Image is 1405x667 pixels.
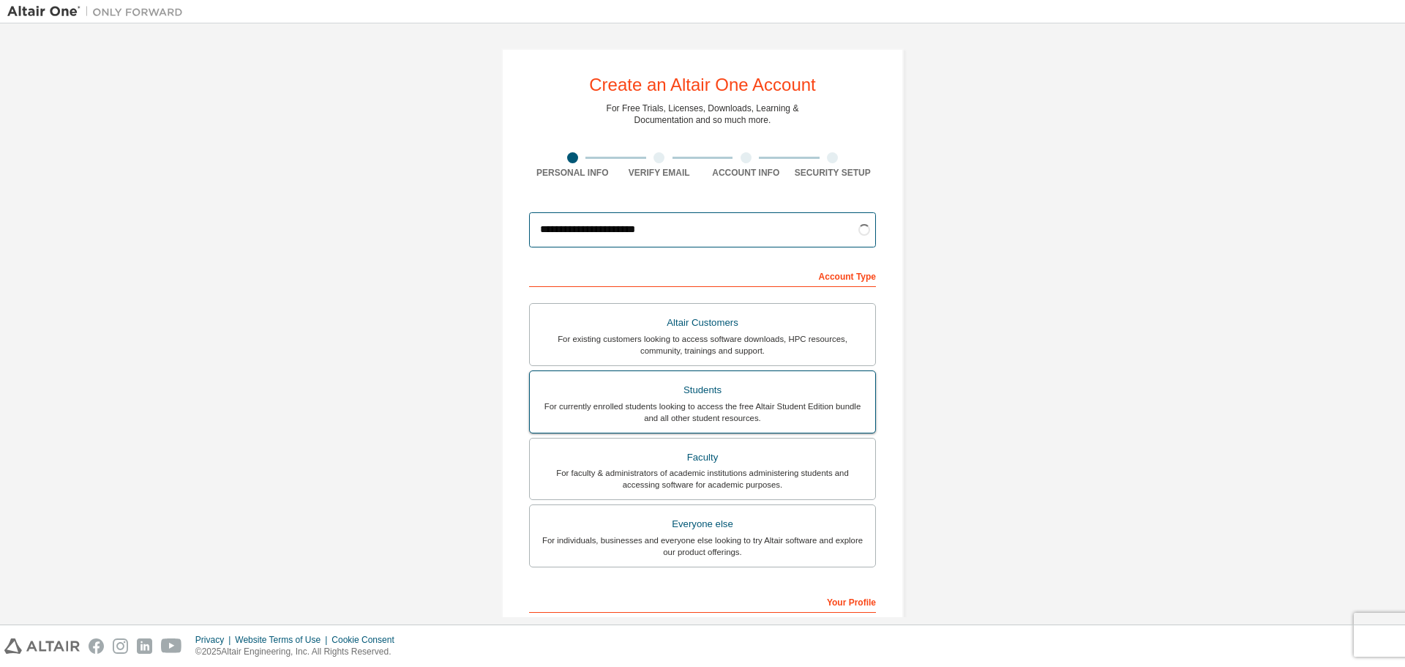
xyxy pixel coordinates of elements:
div: For currently enrolled students looking to access the free Altair Student Edition bundle and all ... [539,400,866,424]
div: Faculty [539,447,866,468]
div: For faculty & administrators of academic institutions administering students and accessing softwa... [539,467,866,491]
img: facebook.svg [89,638,104,654]
div: Students [539,380,866,400]
div: Personal Info [529,167,616,179]
div: Everyone else [539,514,866,534]
div: Account Type [529,264,876,287]
div: Privacy [195,634,235,646]
div: Cookie Consent [331,634,402,646]
div: For Free Trials, Licenses, Downloads, Learning & Documentation and so much more. [607,103,799,126]
p: © 2025 Altair Engineering, Inc. All Rights Reserved. [195,646,403,658]
img: linkedin.svg [137,638,152,654]
div: Security Setup [790,167,877,179]
div: For individuals, businesses and everyone else looking to try Altair software and explore our prod... [539,534,866,558]
div: Your Profile [529,589,876,613]
div: For existing customers looking to access software downloads, HPC resources, community, trainings ... [539,333,866,357]
img: Altair One [7,4,190,19]
div: Altair Customers [539,313,866,333]
div: Verify Email [616,167,703,179]
img: altair_logo.svg [4,638,80,654]
div: Create an Altair One Account [589,76,816,94]
img: youtube.svg [161,638,182,654]
div: Website Terms of Use [235,634,331,646]
div: Account Info [702,167,790,179]
img: instagram.svg [113,638,128,654]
